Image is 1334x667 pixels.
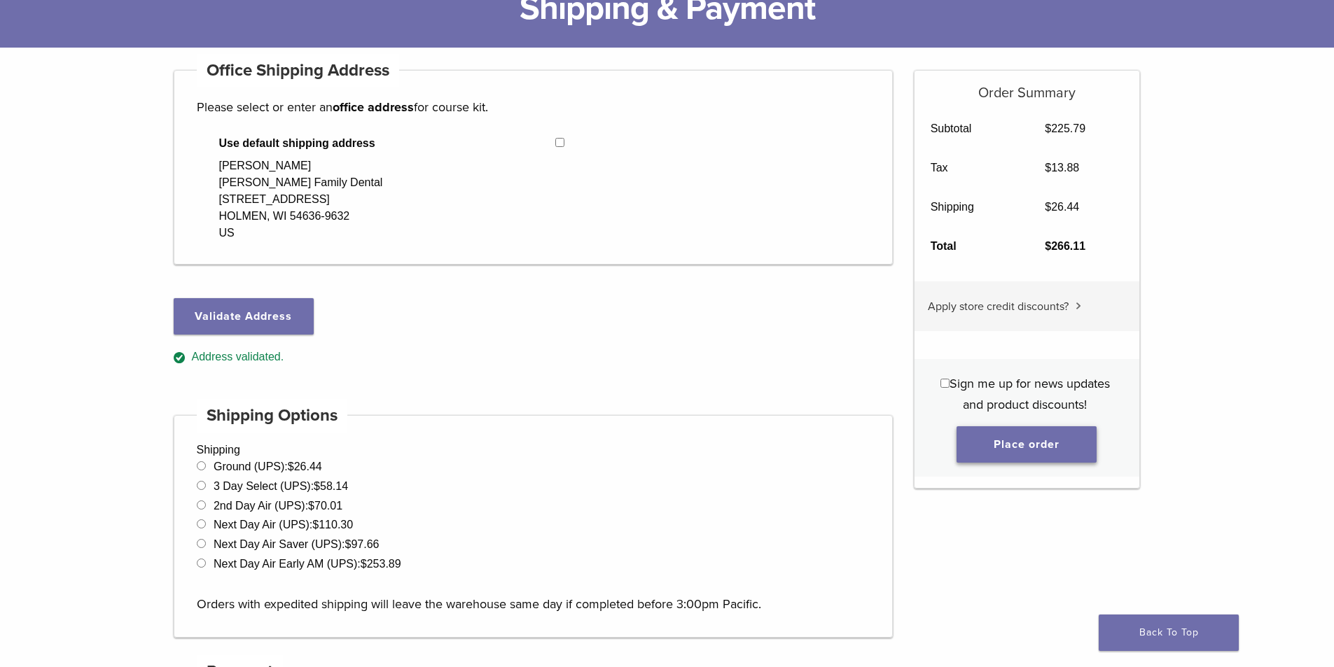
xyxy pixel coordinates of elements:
[197,573,870,615] p: Orders with expedited shipping will leave the warehouse same day if completed before 3:00pm Pacific.
[915,227,1029,266] th: Total
[219,135,556,152] span: Use default shipping address
[197,54,400,87] h4: Office Shipping Address
[928,300,1069,314] span: Apply store credit discounts?
[312,519,353,531] bdi: 110.30
[197,399,348,433] h4: Shipping Options
[174,349,894,366] div: Address validated.
[940,379,950,388] input: Sign me up for news updates and product discounts!
[308,500,342,512] bdi: 70.01
[214,538,380,550] label: Next Day Air Saver (UPS):
[219,157,383,241] div: [PERSON_NAME] [PERSON_NAME] Family Dental [STREET_ADDRESS] HOLMEN, WI 54636-9632 US
[1045,122,1085,134] bdi: 225.79
[214,500,342,512] label: 2nd Day Air (UPS):
[1045,162,1051,174] span: $
[915,109,1029,148] th: Subtotal
[1099,615,1239,651] a: Back To Top
[915,71,1139,101] h5: Order Summary
[174,415,894,638] div: Shipping
[950,376,1110,412] span: Sign me up for news updates and product discounts!
[1045,201,1079,213] bdi: 26.44
[361,558,367,570] span: $
[361,558,401,570] bdi: 253.89
[1045,201,1051,213] span: $
[1045,122,1051,134] span: $
[312,519,319,531] span: $
[314,480,320,492] span: $
[1045,240,1085,252] bdi: 266.11
[174,298,314,335] button: Validate Address
[214,461,322,472] label: Ground (UPS):
[915,188,1029,227] th: Shipping
[915,148,1029,188] th: Tax
[214,558,401,570] label: Next Day Air Early AM (UPS):
[288,461,322,472] bdi: 26.44
[197,97,870,118] p: Please select or enter an for course kit.
[1045,162,1079,174] bdi: 13.88
[345,538,352,550] span: $
[957,426,1097,463] button: Place order
[288,461,294,472] span: $
[308,500,314,512] span: $
[345,538,380,550] bdi: 97.66
[1045,240,1051,252] span: $
[333,99,414,115] strong: office address
[214,519,353,531] label: Next Day Air (UPS):
[1076,302,1081,309] img: caret.svg
[314,480,348,492] bdi: 58.14
[214,480,348,492] label: 3 Day Select (UPS):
